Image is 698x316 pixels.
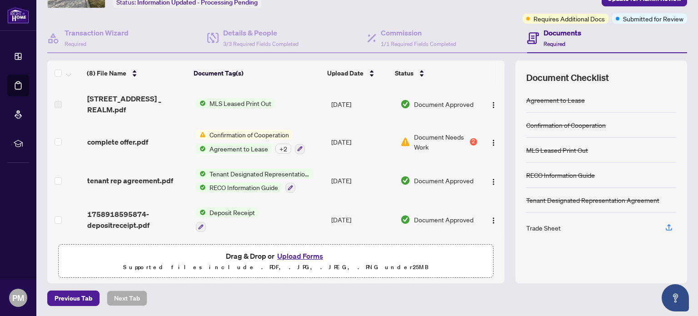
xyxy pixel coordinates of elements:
[526,170,595,180] div: RECO Information Guide
[87,93,189,115] span: [STREET_ADDRESS] _ REALM.pdf
[47,291,100,306] button: Previous Tab
[7,7,29,24] img: logo
[196,182,206,192] img: Status Icon
[391,60,474,86] th: Status
[196,169,206,179] img: Status Icon
[196,207,259,232] button: Status IconDeposit Receipt
[490,217,497,224] img: Logo
[206,144,272,154] span: Agreement to Lease
[59,245,493,278] span: Drag & Drop orUpload FormsSupported files include .PDF, .JPG, .JPEG, .PNG under25MB
[526,120,606,130] div: Confirmation of Cooperation
[490,178,497,186] img: Logo
[327,68,364,78] span: Upload Date
[486,135,501,149] button: Logo
[87,68,126,78] span: (8) File Name
[206,130,293,140] span: Confirmation of Cooperation
[490,101,497,109] img: Logo
[206,169,314,179] span: Tenant Designated Representation Agreement
[196,130,305,154] button: Status IconConfirmation of CooperationStatus IconAgreement to Lease+2
[328,86,397,122] td: [DATE]
[12,291,24,304] span: PM
[543,27,581,38] h4: Documents
[526,145,588,155] div: MLS Leased Print Out
[328,122,397,161] td: [DATE]
[414,215,474,225] span: Document Approved
[65,27,129,38] h4: Transaction Wizard
[533,14,605,24] span: Requires Additional Docs
[55,291,92,306] span: Previous Tab
[275,144,291,154] div: + 2
[400,99,410,109] img: Document Status
[400,176,410,186] img: Document Status
[223,40,299,47] span: 3/3 Required Fields Completed
[83,60,190,86] th: (8) File Name
[65,40,86,47] span: Required
[196,130,206,140] img: Status Icon
[190,60,324,86] th: Document Tag(s)
[381,40,456,47] span: 1/1 Required Fields Completed
[486,212,501,227] button: Logo
[226,250,326,262] span: Drag & Drop or
[486,97,501,111] button: Logo
[623,14,683,24] span: Submitted for Review
[223,27,299,38] h4: Details & People
[400,137,410,147] img: Document Status
[395,68,414,78] span: Status
[490,139,497,146] img: Logo
[64,262,488,273] p: Supported files include .PDF, .JPG, .JPEG, .PNG under 25 MB
[470,138,477,145] div: 2
[414,132,468,152] span: Document Needs Work
[381,27,456,38] h4: Commission
[328,200,397,239] td: [DATE]
[87,175,173,186] span: tenant rep agreement.pdf
[196,98,206,108] img: Status Icon
[206,207,259,217] span: Deposit Receipt
[196,169,314,193] button: Status IconTenant Designated Representation AgreementStatus IconRECO Information Guide
[206,182,282,192] span: RECO Information Guide
[196,207,206,217] img: Status Icon
[526,71,609,84] span: Document Checklist
[526,223,561,233] div: Trade Sheet
[662,284,689,311] button: Open asap
[274,250,326,262] button: Upload Forms
[526,195,659,205] div: Tenant Designated Representation Agreement
[414,176,474,186] span: Document Approved
[486,173,501,188] button: Logo
[400,215,410,225] img: Document Status
[526,95,585,105] div: Agreement to Lease
[107,291,147,306] button: Next Tab
[206,98,275,108] span: MLS Leased Print Out
[324,60,391,86] th: Upload Date
[196,98,275,108] button: Status IconMLS Leased Print Out
[196,144,206,154] img: Status Icon
[414,99,474,109] span: Document Approved
[87,136,148,147] span: complete offer.pdf
[543,40,565,47] span: Required
[328,161,397,201] td: [DATE]
[87,209,189,231] span: 1758918595874-depositreceipt.pdf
